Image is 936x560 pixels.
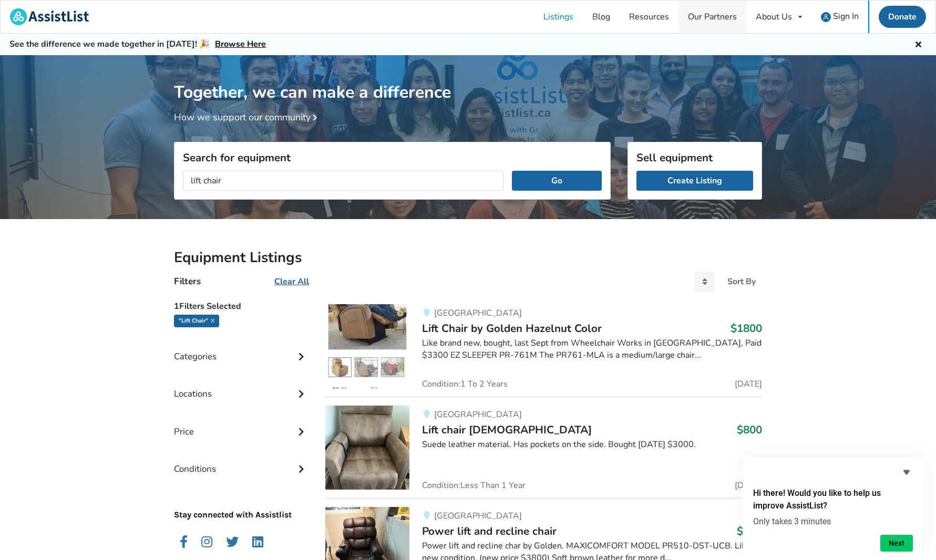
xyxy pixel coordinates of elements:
a: transfer aids-lift chair by golden hazelnut color [GEOGRAPHIC_DATA]Lift Chair by Golden Hazelnut ... [325,304,762,397]
div: Price [174,405,308,442]
span: [DATE] [735,481,762,490]
u: Clear All [274,276,309,287]
a: Create Listing [636,171,753,191]
p: Stay connected with Assistlist [174,480,308,521]
div: Suede leather material. Has pockets on the side. Bought [DATE] $3000. [422,439,762,451]
a: Resources [620,1,678,33]
span: Power lift and recline chair [422,524,557,538]
div: "lift chair" [174,315,219,327]
button: Hide survey [900,466,913,479]
a: Listings [534,1,583,33]
div: Hi there! Would you like to help us improve AssistList? [753,466,913,552]
h3: Search for equipment [183,151,602,164]
div: Like brand new, bought, last Sept from Wheelchair Works in [GEOGRAPHIC_DATA], Paid $3300 EZ SLEEP... [422,337,762,361]
h2: Equipment Listings [174,248,762,267]
span: Condition: Less Than 1 Year [422,481,526,490]
a: Donate [879,6,926,28]
a: Our Partners [678,1,746,33]
span: [GEOGRAPHIC_DATA] [434,307,522,319]
h5: See the difference we made together in [DATE]! 🎉 [9,39,266,50]
button: Next question [880,535,913,552]
img: assistlist-logo [10,8,89,25]
h3: $950 [737,524,762,538]
h3: Sell equipment [636,151,753,164]
div: Locations [174,367,308,405]
h3: $800 [737,423,762,437]
img: transfer aids-lift chair 6 months old [325,406,409,490]
span: Lift chair [DEMOGRAPHIC_DATA] [422,422,592,437]
h4: Filters [174,275,201,287]
img: transfer aids-lift chair by golden hazelnut color [325,304,409,388]
span: [DATE] [735,380,762,388]
span: Sign In [833,11,859,22]
span: [GEOGRAPHIC_DATA] [434,409,522,420]
h2: Hi there! Would you like to help us improve AssistList? [753,487,913,512]
span: Condition: 1 To 2 Years [422,380,508,388]
div: Categories [174,330,308,367]
p: Only takes 3 minutes [753,516,913,526]
a: user icon Sign In [811,1,868,33]
div: Sort By [727,277,756,286]
input: I am looking for... [183,171,503,191]
button: Go [512,171,602,191]
a: Browse Here [215,38,266,50]
span: Lift Chair by Golden Hazelnut Color [422,321,602,336]
img: user icon [821,12,831,22]
h1: Together, we can make a difference [174,55,762,103]
h5: 1 Filters Selected [174,296,308,315]
h3: $1800 [731,322,762,335]
a: transfer aids-lift chair 6 months old[GEOGRAPHIC_DATA]Lift chair [DEMOGRAPHIC_DATA]$800Suede leat... [325,397,762,498]
div: Conditions [174,442,308,480]
div: About Us [756,13,792,21]
a: How we support our community [174,111,321,123]
span: [GEOGRAPHIC_DATA] [434,510,522,522]
a: Blog [583,1,620,33]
